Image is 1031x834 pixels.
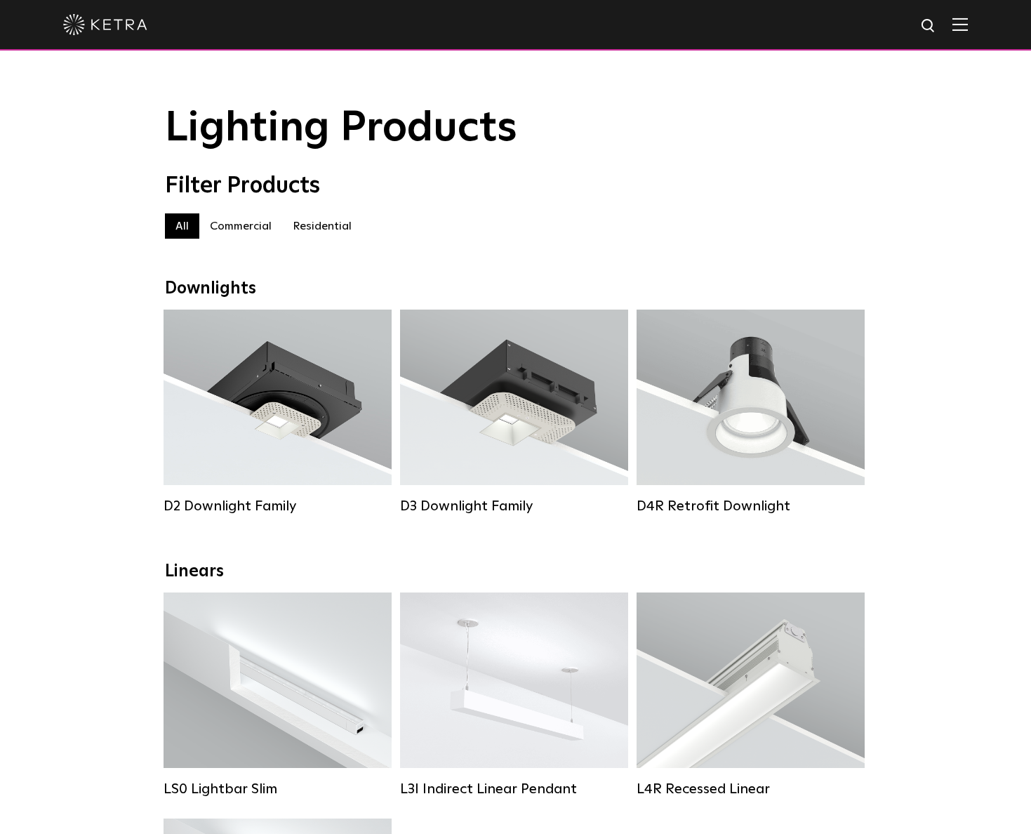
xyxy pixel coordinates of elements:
[637,310,865,515] a: D4R Retrofit Downlight Lumen Output:800Colors:White / BlackBeam Angles:15° / 25° / 40° / 60°Watta...
[164,498,392,515] div: D2 Downlight Family
[282,213,362,239] label: Residential
[952,18,968,31] img: Hamburger%20Nav.svg
[400,498,628,515] div: D3 Downlight Family
[165,562,867,582] div: Linears
[165,213,199,239] label: All
[199,213,282,239] label: Commercial
[164,310,392,515] a: D2 Downlight Family Lumen Output:1200Colors:White / Black / Gloss Black / Silver / Bronze / Silve...
[637,498,865,515] div: D4R Retrofit Downlight
[400,781,628,797] div: L3I Indirect Linear Pendant
[63,14,147,35] img: ketra-logo-2019-white
[164,781,392,797] div: LS0 Lightbar Slim
[165,173,867,199] div: Filter Products
[164,593,392,797] a: LS0 Lightbar Slim Lumen Output:200 / 350Colors:White / BlackControl:X96 Controller
[400,593,628,797] a: L3I Indirect Linear Pendant Lumen Output:400 / 600 / 800 / 1000Housing Colors:White / BlackContro...
[637,593,865,797] a: L4R Recessed Linear Lumen Output:400 / 600 / 800 / 1000Colors:White / BlackControl:Lutron Clear C...
[637,781,865,797] div: L4R Recessed Linear
[920,18,938,35] img: search icon
[400,310,628,515] a: D3 Downlight Family Lumen Output:700 / 900 / 1100Colors:White / Black / Silver / Bronze / Paintab...
[165,279,867,299] div: Downlights
[165,107,517,150] span: Lighting Products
